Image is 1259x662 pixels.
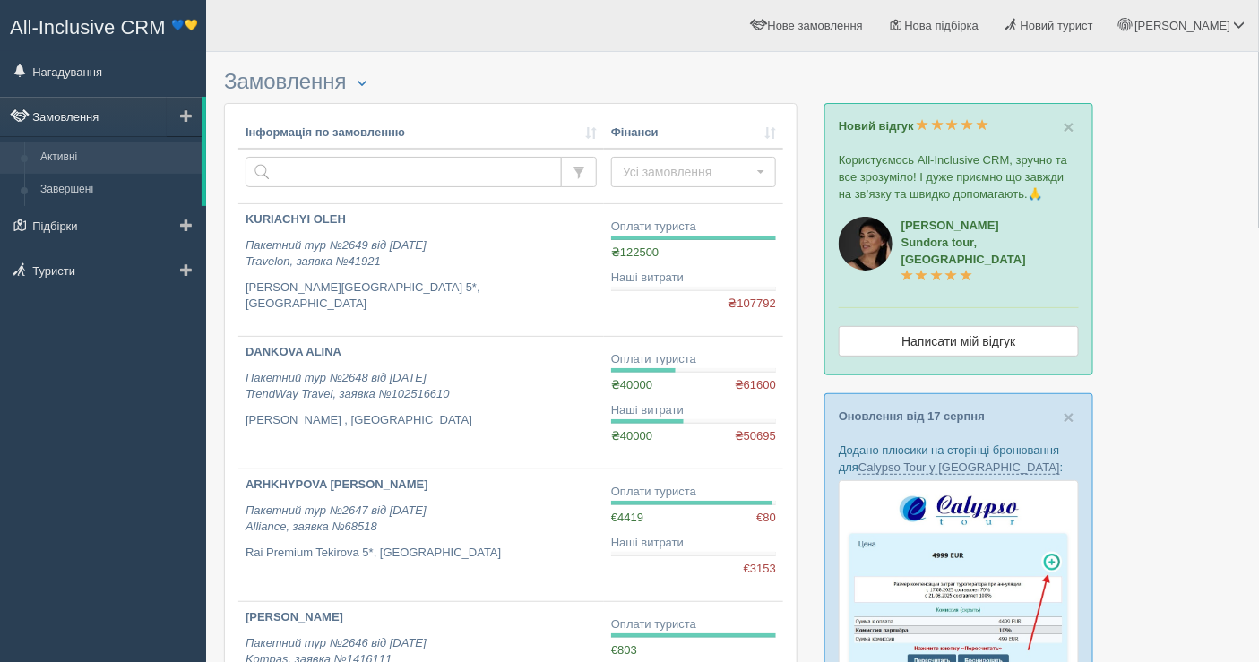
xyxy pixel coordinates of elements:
a: Інформація по замовленню [246,125,597,142]
a: Новий відгук [839,119,988,133]
a: Написати мій відгук [839,326,1079,357]
b: ARHKHYPOVA [PERSON_NAME] [246,477,428,491]
p: [PERSON_NAME][GEOGRAPHIC_DATA] 5*, [GEOGRAPHIC_DATA] [246,279,597,313]
button: Close [1064,117,1074,136]
input: Пошук за номером замовлення, ПІБ або паспортом туриста [246,157,562,187]
span: Нове замовлення [768,19,863,32]
span: [PERSON_NAME] [1134,19,1230,32]
div: Оплати туриста [611,351,776,368]
a: Фінанси [611,125,776,142]
span: Усі замовлення [623,163,753,181]
div: Наші витрати [611,402,776,419]
span: All-Inclusive CRM [10,16,166,39]
span: ₴40000 [611,429,652,443]
p: Користуємось All-Inclusive CRM, зручно та все зрозуміло! І дуже приємно що завжди на зв’язку та ш... [839,151,1079,202]
span: ₴122500 [611,245,659,259]
a: ARHKHYPOVA [PERSON_NAME] Пакетний тур №2647 від [DATE]Alliance, заявка №68518 Rai Premium Tekirov... [238,469,604,601]
div: Оплати туриста [611,616,776,633]
i: Пакетний тур №2647 від [DATE] Alliance, заявка №68518 [246,503,427,534]
span: ₴61600 [735,377,776,394]
a: Оновлення від 17 серпня [839,409,985,423]
span: × [1064,407,1074,427]
div: Наші витрати [611,270,776,287]
span: €803 [611,643,637,657]
span: ₴50695 [735,428,776,445]
span: ₴107792 [729,296,776,313]
a: All-Inclusive CRM 💙💛 [1,1,205,50]
a: Calypso Tour у [GEOGRAPHIC_DATA] [858,460,1060,475]
a: [PERSON_NAME]Sundora tour, [GEOGRAPHIC_DATA] [901,219,1026,283]
span: €4419 [611,511,643,524]
span: Новий турист [1021,19,1093,32]
i: Пакетний тур №2648 від [DATE] TrendWay Travel, заявка №102516610 [246,371,450,401]
span: ₴40000 [611,378,652,391]
span: €3153 [744,561,776,578]
a: Активні [32,142,202,174]
span: × [1064,116,1074,137]
button: Усі замовлення [611,157,776,187]
i: Пакетний тур №2649 від [DATE] Travelon, заявка №41921 [246,238,427,269]
span: Нова підбірка [905,19,979,32]
sup: 💙💛 [171,19,198,31]
button: Close [1064,408,1074,426]
b: KURIACHYI OLEH [246,212,346,226]
p: [PERSON_NAME] , [GEOGRAPHIC_DATA] [246,412,597,429]
a: DANKOVA ALINA Пакетний тур №2648 від [DATE]TrendWay Travel, заявка №102516610 [PERSON_NAME] , [GE... [238,337,604,469]
a: KURIACHYI OLEH Пакетний тур №2649 від [DATE]Travelon, заявка №41921 [PERSON_NAME][GEOGRAPHIC_DATA... [238,204,604,336]
p: Rai Premium Tekirova 5*, [GEOGRAPHIC_DATA] [246,545,597,562]
p: Додано плюсики на сторінці бронювання для : [839,442,1079,476]
h3: Замовлення [224,70,798,94]
a: Завершені [32,174,202,206]
div: Оплати туриста [611,484,776,501]
div: Наші витрати [611,535,776,552]
b: [PERSON_NAME] [246,610,343,623]
b: DANKOVA ALINA [246,345,341,358]
span: €80 [756,510,776,527]
div: Оплати туриста [611,219,776,236]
